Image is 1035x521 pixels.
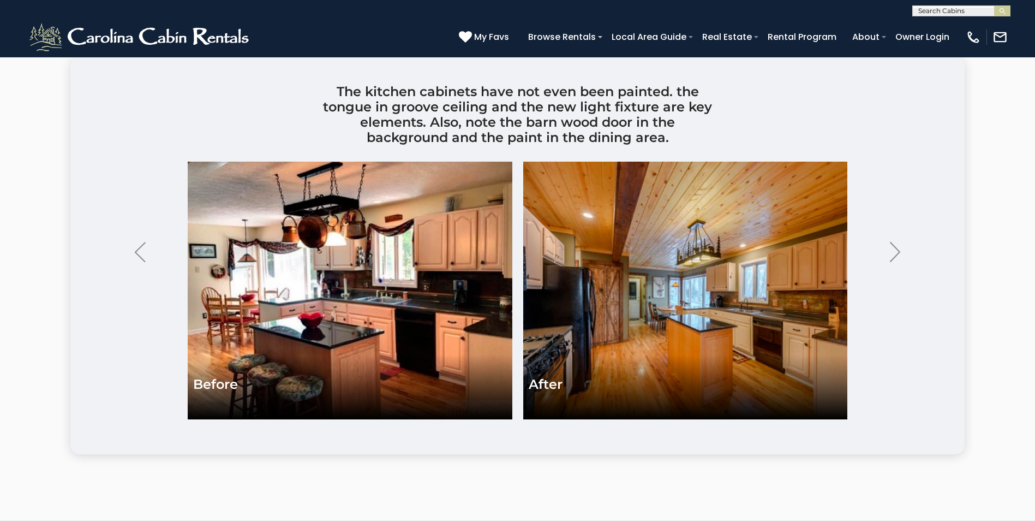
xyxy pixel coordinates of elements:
h3: The kitchen cabinets have not even been painted. the tongue in groove ceiling and the new light f... [320,84,715,145]
img: arrow [890,242,901,262]
img: White-1-2.png [27,21,254,54]
button: Previous [122,227,158,276]
a: About [847,27,885,46]
a: Browse Rentals [523,27,601,46]
p: After [529,377,563,392]
img: mail-regular-white.png [992,29,1008,45]
img: # [188,162,512,419]
img: arrow [135,242,146,262]
a: # # Before After [188,162,847,419]
a: Rental Program [762,27,842,46]
a: Local Area Guide [606,27,692,46]
img: # [523,162,848,419]
button: Next [877,227,913,276]
a: Owner Login [890,27,955,46]
a: Real Estate [697,27,757,46]
a: My Favs [459,30,512,44]
img: phone-regular-white.png [966,29,981,45]
p: Before [193,377,238,392]
span: My Favs [474,30,509,44]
